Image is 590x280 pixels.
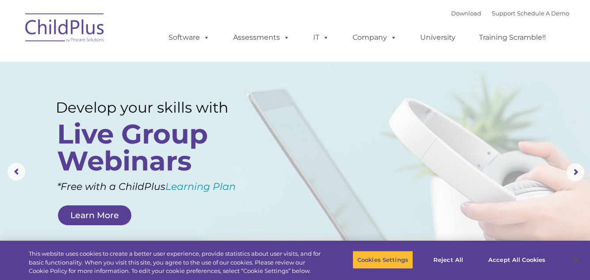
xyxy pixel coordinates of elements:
span: Phone number [123,95,161,101]
span: Last name [123,58,150,65]
a: Assessments [224,29,299,46]
rs-layer: Develop your skills with [56,98,251,116]
button: Accept All Cookies [483,250,550,269]
rs-layer: *Free with a ChildPlus [57,178,265,196]
a: University [411,29,464,46]
a: Company [344,29,406,46]
a: Download [451,10,481,17]
font: | [451,10,569,17]
a: Training Scramble!! [470,29,555,46]
a: Support [492,10,515,17]
button: Reject All [421,250,476,269]
div: This website uses cookies to create a better user experience, provide statistics about user visit... [29,250,325,276]
button: Close [566,250,586,269]
button: Cookies Settings [352,250,413,269]
a: Schedule A Demo [517,10,569,17]
a: IT [304,29,338,46]
img: ChildPlus by Procare Solutions [21,7,109,51]
rs-layer: Live Group Webinars [57,121,249,174]
a: Learn More [58,205,131,225]
a: Learning Plan [165,181,236,193]
a: Software [160,29,218,46]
